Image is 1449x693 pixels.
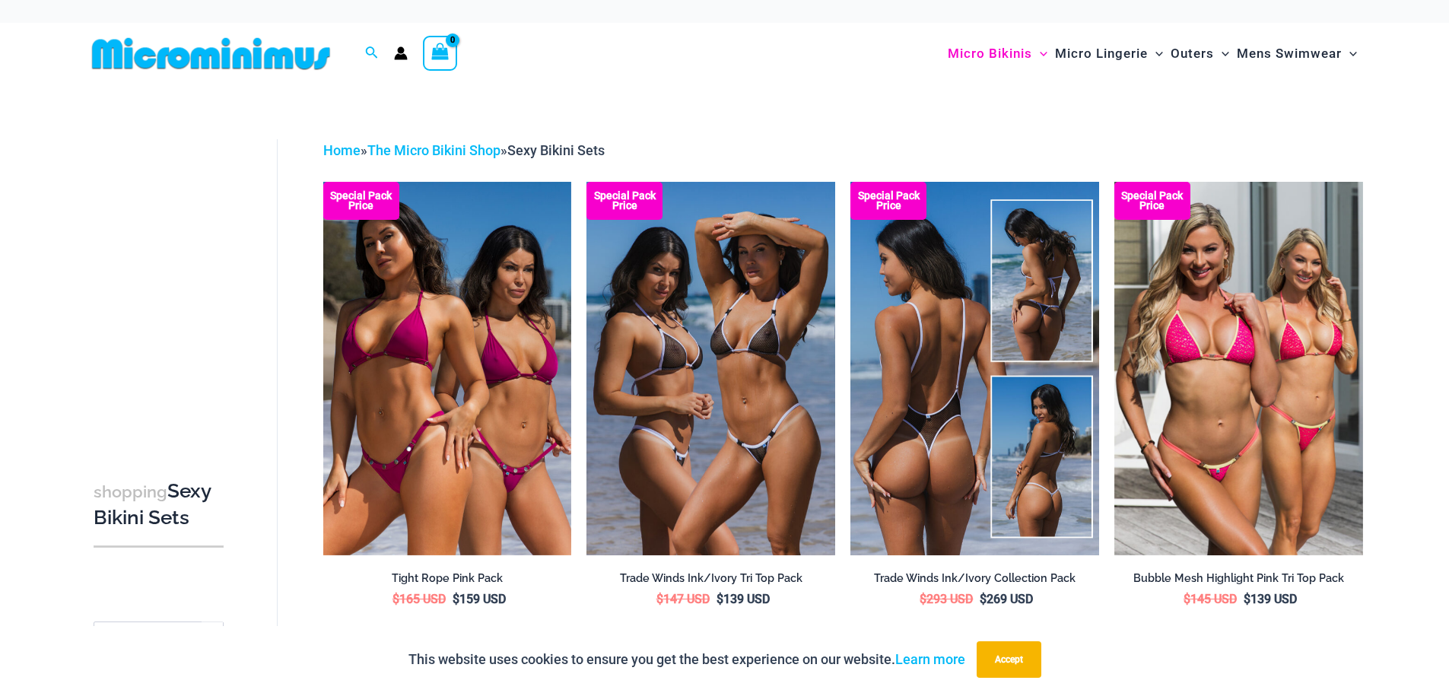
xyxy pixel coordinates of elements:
[1051,30,1167,77] a: Micro LingerieMenu ToggleMenu Toggle
[1171,34,1214,73] span: Outers
[323,142,605,158] span: » »
[86,37,336,71] img: MM SHOP LOGO FLAT
[1214,34,1229,73] span: Menu Toggle
[1055,34,1148,73] span: Micro Lingerie
[365,44,379,63] a: Search icon link
[323,571,572,591] a: Tight Rope Pink Pack
[94,478,224,531] h3: Sexy Bikini Sets
[1032,34,1047,73] span: Menu Toggle
[948,34,1032,73] span: Micro Bikinis
[586,571,835,591] a: Trade Winds Ink/Ivory Tri Top Pack
[94,621,224,647] span: - Shop Fabric Type
[453,592,459,606] span: $
[1148,34,1163,73] span: Menu Toggle
[94,482,167,501] span: shopping
[94,622,223,646] span: - Shop Fabric Type
[323,182,572,555] a: Collection Pack F Collection Pack B (3)Collection Pack B (3)
[850,571,1099,591] a: Trade Winds Ink/Ivory Collection Pack
[323,571,572,586] h2: Tight Rope Pink Pack
[656,592,710,606] bdi: 147 USD
[586,571,835,586] h2: Trade Winds Ink/Ivory Tri Top Pack
[1237,34,1342,73] span: Mens Swimwear
[980,592,987,606] span: $
[1244,592,1250,606] span: $
[850,182,1099,555] img: Collection Pack b (1)
[977,641,1041,678] button: Accept
[586,182,835,555] a: Top Bum Pack Top Bum Pack bTop Bum Pack b
[1184,592,1190,606] span: $
[586,191,663,211] b: Special Pack Price
[920,592,973,606] bdi: 293 USD
[980,592,1033,606] bdi: 269 USD
[392,592,399,606] span: $
[850,191,926,211] b: Special Pack Price
[408,648,965,671] p: This website uses cookies to ensure you get the best experience on our website.
[1244,592,1297,606] bdi: 139 USD
[1114,182,1363,555] a: Tri Top Pack F Tri Top Pack BTri Top Pack B
[850,182,1099,555] a: Collection Pack Collection Pack b (1)Collection Pack b (1)
[323,182,572,555] img: Collection Pack F
[656,592,663,606] span: $
[323,142,361,158] a: Home
[1114,182,1363,555] img: Tri Top Pack F
[453,592,506,606] bdi: 159 USD
[507,142,605,158] span: Sexy Bikini Sets
[367,142,500,158] a: The Micro Bikini Shop
[942,28,1364,79] nav: Site Navigation
[944,30,1051,77] a: Micro BikinisMenu ToggleMenu Toggle
[394,46,408,60] a: Account icon link
[717,592,723,606] span: $
[1114,191,1190,211] b: Special Pack Price
[1114,571,1363,586] h2: Bubble Mesh Highlight Pink Tri Top Pack
[895,651,965,667] a: Learn more
[423,36,458,71] a: View Shopping Cart, empty
[920,592,926,606] span: $
[1167,30,1233,77] a: OutersMenu ToggleMenu Toggle
[94,127,230,431] iframe: TrustedSite Certified
[1184,592,1237,606] bdi: 145 USD
[717,592,770,606] bdi: 139 USD
[1233,30,1361,77] a: Mens SwimwearMenu ToggleMenu Toggle
[323,191,399,211] b: Special Pack Price
[1342,34,1357,73] span: Menu Toggle
[392,592,446,606] bdi: 165 USD
[1114,571,1363,591] a: Bubble Mesh Highlight Pink Tri Top Pack
[850,571,1099,586] h2: Trade Winds Ink/Ivory Collection Pack
[586,182,835,555] img: Top Bum Pack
